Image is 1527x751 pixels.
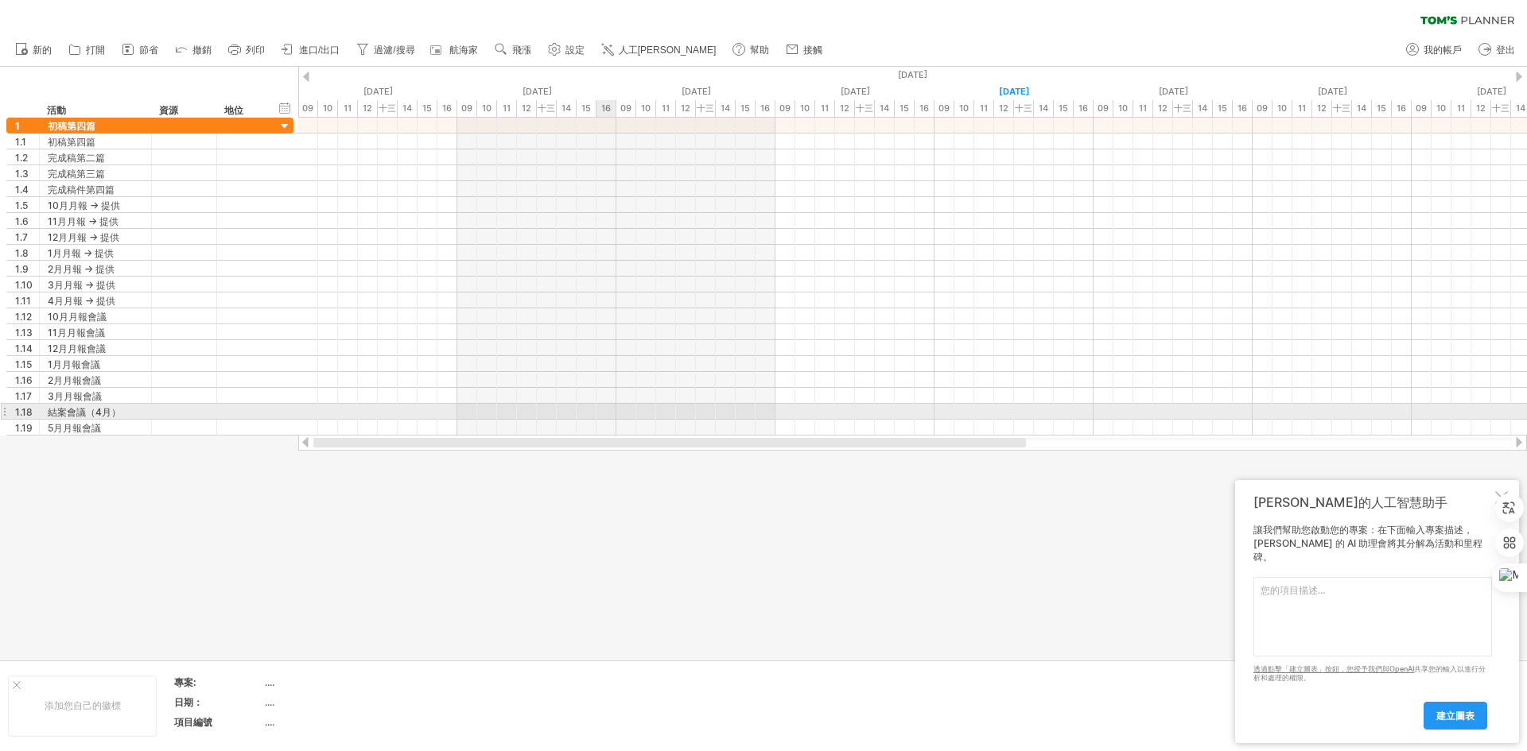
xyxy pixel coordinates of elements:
[740,103,750,114] font: 15
[363,86,393,97] font: [DATE]
[224,40,270,60] a: 列印
[1436,710,1475,722] font: 建立圖表
[856,103,873,114] font: 十三
[48,136,95,148] font: 初稿第四篇
[1492,103,1510,114] font: 十三
[1277,103,1287,114] font: 10
[174,696,203,708] font: 日期：
[1257,103,1268,114] font: 09
[374,45,414,56] font: 過濾/搜尋
[775,83,934,100] div: 2025年10月13日星期一
[15,215,29,227] font: 1.6
[565,45,585,56] font: 設定
[898,69,927,80] font: [DATE]
[15,168,29,180] font: 1.3
[1424,702,1487,730] a: 建立圖表
[1414,664,1457,673] font: 共享您的輸入
[15,343,33,354] font: 1.14
[139,45,158,56] font: 節省
[298,83,457,100] div: 2025年10月10日星期五
[782,40,827,60] a: 接觸
[15,422,33,434] font: 1.19
[48,152,105,164] font: 完成稿第二篇
[1118,103,1128,114] font: 10
[1416,103,1427,114] font: 09
[938,103,950,114] font: 09
[48,184,115,195] font: 完成稿件第四篇
[1476,103,1486,114] font: 12
[15,199,28,211] font: 1.5
[1015,103,1032,114] font: 十三
[48,422,101,434] font: 5月月報會議
[48,279,115,291] font: 3月月報 → 提供
[581,103,591,114] font: 15
[15,327,33,339] font: 1.13
[934,83,1094,100] div: 2025年10月14日星期二
[352,40,419,60] a: 過濾/搜尋
[999,86,1030,97] font: [DATE]
[15,247,29,259] font: 1.8
[561,103,571,114] font: 14
[402,103,412,114] font: 14
[64,40,110,60] a: 打開
[33,45,52,56] font: 新的
[1078,103,1088,114] font: 16
[601,103,611,114] font: 16
[265,676,274,688] font: ....
[461,103,472,114] font: 09
[880,103,889,114] font: 14
[1516,103,1525,114] font: 14
[641,103,651,114] font: 10
[1357,103,1366,114] font: 14
[697,103,714,114] font: 十三
[1457,103,1465,114] font: 11
[1159,86,1188,97] font: [DATE]
[800,103,810,114] font: 10
[224,104,243,116] font: 地位
[1333,103,1350,114] font: 十三
[15,311,32,323] font: 1.12
[48,231,119,243] font: 12月月報 → 提供
[323,103,332,114] font: 10
[48,374,101,386] font: 2月月報會議
[118,40,163,60] a: 節省
[1424,45,1462,56] font: 我的帳戶
[522,103,531,114] font: 12
[779,103,791,114] font: 09
[428,40,483,60] a: 航海家
[1218,103,1227,114] font: 15
[681,103,690,114] font: 12
[422,103,432,114] font: 15
[1253,494,1447,510] font: [PERSON_NAME]的人工智慧助手
[15,358,32,370] font: 1.15
[363,103,372,114] font: 12
[1318,86,1347,97] font: [DATE]
[15,279,33,291] font: 1.10
[1158,103,1168,114] font: 12
[11,40,56,60] a: 新的
[48,215,119,227] font: 11月月報 → 提供
[1477,86,1506,97] font: [DATE]
[15,390,32,402] font: 1.17
[803,45,822,56] font: 接觸
[265,696,274,708] font: ....
[302,103,313,114] font: 09
[523,86,552,97] font: [DATE]
[538,103,555,114] font: 十三
[1436,103,1446,114] font: 10
[1198,103,1207,114] font: 14
[1298,103,1306,114] font: 11
[15,120,20,132] font: 1
[449,45,478,56] font: 航海家
[1402,40,1467,60] a: 我的帳戶
[246,45,265,56] font: 列印
[48,343,106,354] font: 12月月報會議
[750,45,769,56] font: 幫助
[15,263,29,275] font: 1.9
[265,716,274,728] font: ....
[620,103,631,114] font: 09
[15,374,33,386] font: 1.16
[171,40,216,60] a: 撤銷
[999,103,1008,114] font: 12
[1253,664,1414,673] font: 透過點擊「建立圖表」按鈕，您授予我們與OpenAI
